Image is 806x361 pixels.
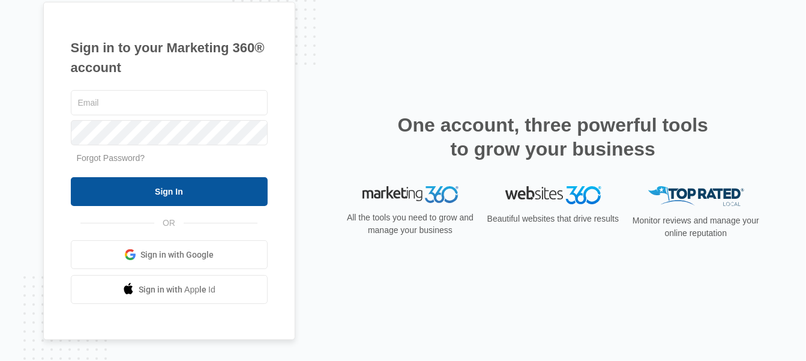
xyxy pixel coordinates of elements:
[394,113,712,161] h2: One account, three powerful tools to grow your business
[140,249,214,261] span: Sign in with Google
[71,240,268,269] a: Sign in with Google
[343,211,478,237] p: All the tools you need to grow and manage your business
[154,217,184,229] span: OR
[648,186,744,206] img: Top Rated Local
[486,213,621,225] p: Beautiful websites that drive results
[629,214,763,240] p: Monitor reviews and manage your online reputation
[139,284,215,296] span: Sign in with Apple Id
[71,275,268,304] a: Sign in with Apple Id
[71,177,268,206] input: Sign In
[71,38,268,77] h1: Sign in to your Marketing 360® account
[505,186,601,204] img: Websites 360
[77,153,145,163] a: Forgot Password?
[71,90,268,115] input: Email
[362,186,459,203] img: Marketing 360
